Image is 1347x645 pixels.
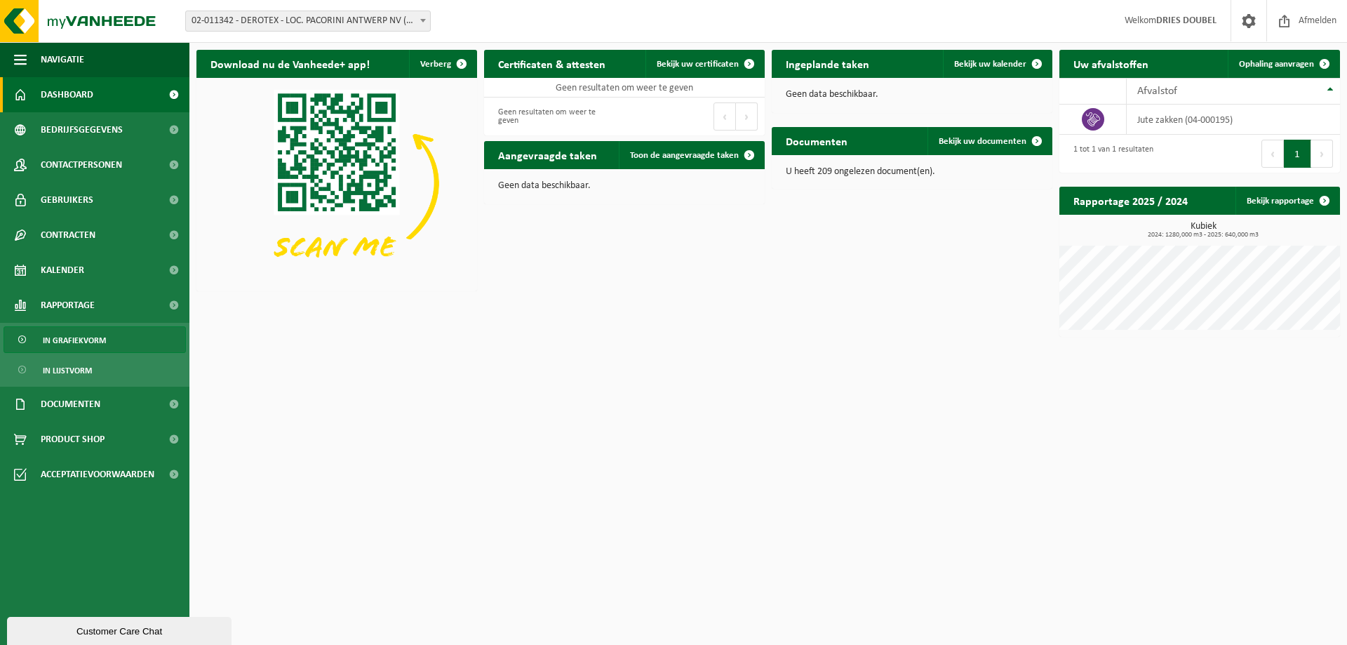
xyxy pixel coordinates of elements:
[186,11,430,31] span: 02-011342 - DEROTEX - LOC. PACORINI ANTWERP NV (MULHOUSELAAN-NRD) - Antwerpen
[41,112,123,147] span: Bedrijfsgegevens
[927,127,1051,155] a: Bekijk uw documenten
[943,50,1051,78] a: Bekijk uw kalender
[41,422,105,457] span: Product Shop
[1059,187,1202,214] h2: Rapportage 2025 / 2024
[41,253,84,288] span: Kalender
[1137,86,1177,97] span: Afvalstof
[1311,140,1333,168] button: Next
[772,127,862,154] h2: Documenten
[954,60,1026,69] span: Bekijk uw kalender
[939,137,1026,146] span: Bekijk uw documenten
[1228,50,1339,78] a: Ophaling aanvragen
[1066,138,1153,169] div: 1 tot 1 van 1 resultaten
[786,90,1038,100] p: Geen data beschikbaar.
[1059,50,1162,77] h2: Uw afvalstoffen
[772,50,883,77] h2: Ingeplande taken
[1239,60,1314,69] span: Ophaling aanvragen
[196,78,477,288] img: Download de VHEPlus App
[409,50,476,78] button: Verberg
[7,614,234,645] iframe: chat widget
[1261,140,1284,168] button: Previous
[484,78,765,98] td: Geen resultaten om weer te geven
[1066,222,1340,239] h3: Kubiek
[41,147,122,182] span: Contactpersonen
[1156,15,1217,26] strong: DRIES DOUBEL
[4,357,186,383] a: In lijstvorm
[736,102,758,131] button: Next
[786,167,1038,177] p: U heeft 209 ongelezen document(en).
[41,387,100,422] span: Documenten
[619,141,763,169] a: Toon de aangevraagde taken
[4,326,186,353] a: In grafiekvorm
[657,60,739,69] span: Bekijk uw certificaten
[185,11,431,32] span: 02-011342 - DEROTEX - LOC. PACORINI ANTWERP NV (MULHOUSELAAN-NRD) - Antwerpen
[1284,140,1311,168] button: 1
[1127,105,1340,135] td: jute zakken (04-000195)
[43,327,106,354] span: In grafiekvorm
[484,50,619,77] h2: Certificaten & attesten
[484,141,611,168] h2: Aangevraagde taken
[645,50,763,78] a: Bekijk uw certificaten
[41,182,93,218] span: Gebruikers
[630,151,739,160] span: Toon de aangevraagde taken
[41,288,95,323] span: Rapportage
[43,357,92,384] span: In lijstvorm
[41,42,84,77] span: Navigatie
[498,181,751,191] p: Geen data beschikbaar.
[713,102,736,131] button: Previous
[41,218,95,253] span: Contracten
[41,77,93,112] span: Dashboard
[196,50,384,77] h2: Download nu de Vanheede+ app!
[491,101,617,132] div: Geen resultaten om weer te geven
[1235,187,1339,215] a: Bekijk rapportage
[41,457,154,492] span: Acceptatievoorwaarden
[420,60,451,69] span: Verberg
[1066,232,1340,239] span: 2024: 1280,000 m3 - 2025: 640,000 m3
